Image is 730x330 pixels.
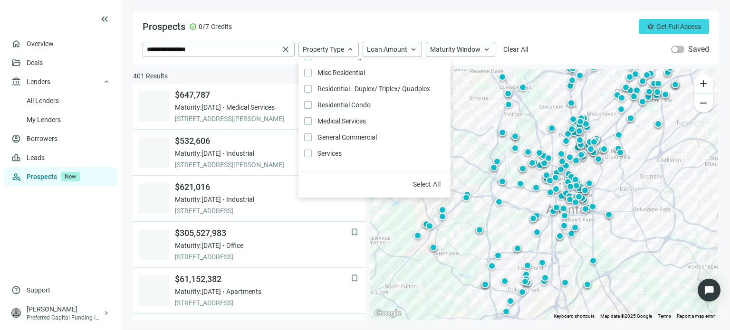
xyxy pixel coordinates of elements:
span: crown [647,23,654,30]
img: Google [372,307,403,320]
span: [STREET_ADDRESS] [175,252,351,262]
span: Maturity: [DATE] [175,103,221,112]
a: Borrowers [27,135,58,142]
a: bookmark$621,016Maturity:[DATE]Industrial[STREET_ADDRESS] [133,176,365,222]
span: Medical Services [312,116,370,126]
span: [STREET_ADDRESS] [175,298,351,308]
span: Clear All [503,46,528,53]
span: $305,527,983 [175,227,351,239]
a: Report a map error [677,313,715,319]
span: Support [27,285,50,295]
span: Select All [413,180,441,188]
span: Services [312,148,346,159]
span: Maturity Window [430,45,480,54]
span: help [11,285,21,295]
span: Office [226,241,243,250]
span: keyboard_arrow_right [103,309,110,317]
span: Lenders [27,72,50,91]
span: New [61,172,80,181]
span: Property Type [303,45,344,54]
span: Maturity: [DATE] [175,287,221,296]
span: $532,606 [175,135,351,147]
a: bookmark$647,787Maturity:[DATE]Medical Services[STREET_ADDRESS][PERSON_NAME] [133,84,365,130]
span: $61,152,382 [175,273,351,285]
a: Open this area in Google Maps (opens a new window) [372,307,403,320]
span: [STREET_ADDRESS][PERSON_NAME] [175,114,351,123]
a: Terms (opens in new tab) [658,313,671,319]
a: ProspectsNew [27,167,110,186]
a: Leads [27,154,45,161]
span: Industrial [226,149,254,158]
div: Prospects [27,167,110,186]
div: Open Intercom Messenger [698,279,720,302]
span: [STREET_ADDRESS] [175,206,351,216]
span: Credits [211,22,232,31]
span: Prospects [143,21,185,32]
a: All Lenders [27,97,59,104]
span: check_circle [189,23,197,30]
a: Overview [27,40,54,47]
label: Saved [688,45,709,54]
span: 401 Results [133,71,168,81]
a: bookmark$305,527,983Maturity:[DATE]Office[STREET_ADDRESS] [133,222,365,268]
span: $621,016 [175,181,351,193]
span: 0/7 [199,22,209,31]
span: Industrial [226,195,254,204]
span: Get Full Access [656,23,701,30]
span: close [281,45,290,54]
span: keyboard_arrow_up [482,45,491,54]
span: add [698,78,709,89]
a: bookmark$532,606Maturity:[DATE]Industrial[STREET_ADDRESS][PERSON_NAME] [133,130,365,176]
button: bookmark [350,273,359,283]
button: Clear All [499,42,533,57]
button: crownGet Full Access [639,19,709,34]
span: General Commercial [312,132,381,142]
span: Medical Services [226,103,275,112]
span: Maturity: [DATE] [175,195,221,204]
span: Residential Condo [312,100,375,110]
button: bookmark [350,320,359,329]
span: person [11,308,21,318]
span: account_balance [11,77,21,86]
span: Loan Amount [367,45,407,54]
span: Residential - Duplex/ Triplex/ Quadplex [312,84,434,94]
button: Keyboard shortcuts [554,313,595,320]
a: bookmark$61,152,382Maturity:[DATE]Apartments[STREET_ADDRESS] [133,268,365,314]
span: [STREET_ADDRESS][PERSON_NAME] [175,160,351,170]
span: $647,787 [175,89,351,101]
button: keyboard_double_arrow_left [99,13,110,25]
span: Map data ©2025 Google [600,313,652,319]
span: Apartments [226,287,261,296]
a: My Lenders [27,116,61,123]
button: bookmark [350,227,359,237]
span: keyboard_arrow_up [103,78,110,85]
span: keyboard_arrow_up [346,45,355,54]
div: Preferred Capital Funding INC. [27,314,103,321]
a: Deals [27,59,43,66]
span: Maturity: [DATE] [175,149,221,158]
span: keyboard_arrow_up [409,45,418,54]
span: Maturity: [DATE] [175,241,221,250]
span: Misc Residential [312,67,369,78]
span: remove [698,97,709,109]
button: Select All [409,177,445,192]
div: [PERSON_NAME] [27,304,103,314]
